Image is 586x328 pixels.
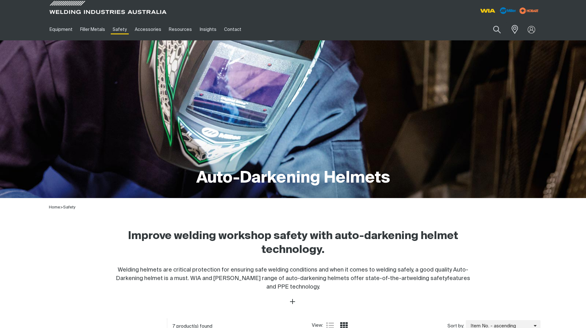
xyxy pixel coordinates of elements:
span: Welding helmets are critical protection for ensuring safe welding conditions and when it comes to... [116,267,468,281]
button: Search products [486,22,508,37]
a: Filler Metals [76,19,109,40]
a: Equipment [46,19,76,40]
h1: Auto-Darkening Helmets [196,168,390,189]
nav: Main [46,19,417,40]
img: miller [518,6,541,15]
h2: Improve welding workshop safety with auto-darkening helmet technology. [115,229,471,257]
span: > [60,205,63,209]
a: Accessories [131,19,165,40]
a: Home [49,205,60,209]
input: Product name or item number... [478,22,507,37]
a: Contact [220,19,245,40]
a: Safety [63,205,75,209]
a: welding safety [409,276,447,281]
a: Safety [109,19,131,40]
a: Resources [165,19,196,40]
a: Insights [196,19,220,40]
